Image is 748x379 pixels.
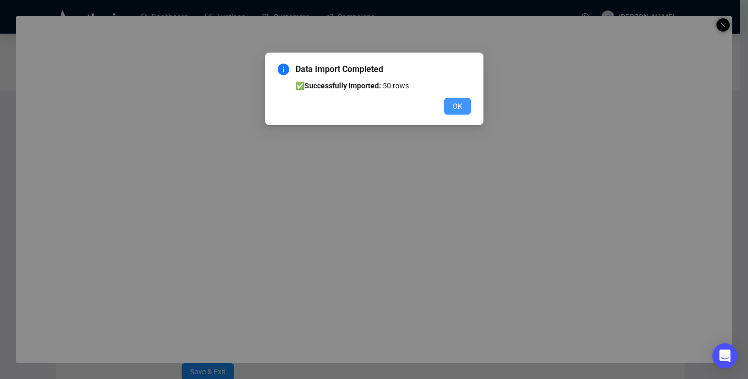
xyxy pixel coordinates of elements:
button: OK [444,98,471,115]
li: ✅ 50 rows [296,80,471,91]
div: Open Intercom Messenger [712,343,738,368]
span: OK [452,100,462,112]
b: Successfully Imported: [304,81,381,90]
span: info-circle [278,64,289,75]
span: Data Import Completed [296,63,471,76]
